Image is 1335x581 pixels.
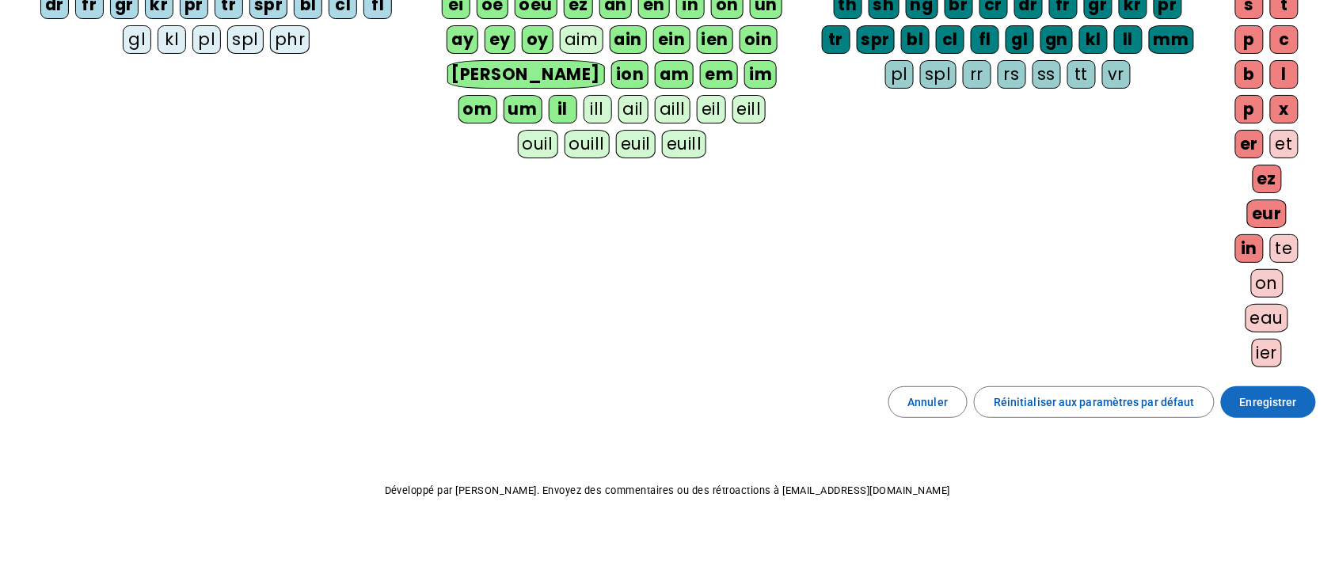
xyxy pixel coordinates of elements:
[857,25,896,54] div: spr
[1235,234,1264,263] div: in
[1251,269,1284,298] div: on
[655,95,690,123] div: aill
[158,25,186,54] div: kl
[1240,393,1297,412] span: Enregistrer
[447,25,478,54] div: ay
[1270,25,1299,54] div: c
[13,481,1322,500] p: Développé par [PERSON_NAME]. Envoyez des commentaires ou des rétroactions à [EMAIL_ADDRESS][DOMAI...
[1270,60,1299,89] div: l
[518,130,558,158] div: ouil
[1235,60,1264,89] div: b
[740,25,778,54] div: oin
[1270,234,1299,263] div: te
[1252,339,1283,367] div: ier
[908,393,949,412] span: Annuler
[549,95,577,123] div: il
[123,25,151,54] div: gl
[1079,25,1108,54] div: kl
[610,25,648,54] div: ain
[618,95,649,123] div: ail
[1006,25,1034,54] div: gl
[270,25,310,54] div: phr
[888,386,968,418] button: Annuler
[822,25,850,54] div: tr
[227,25,264,54] div: spl
[655,60,694,89] div: am
[1246,304,1289,332] div: eau
[458,95,497,123] div: om
[504,95,542,123] div: um
[1221,386,1316,418] button: Enregistrer
[1270,95,1299,123] div: x
[584,95,612,123] div: ill
[662,130,706,158] div: euill
[998,60,1026,89] div: rs
[732,95,766,123] div: eill
[901,25,930,54] div: bl
[697,95,726,123] div: eil
[744,60,777,89] div: im
[485,25,515,54] div: ey
[1270,130,1299,158] div: et
[1040,25,1073,54] div: gn
[1247,199,1287,228] div: eur
[700,60,738,89] div: em
[697,25,734,54] div: ien
[920,60,957,89] div: spl
[1033,60,1061,89] div: ss
[971,25,999,54] div: fl
[1253,165,1282,193] div: ez
[885,60,914,89] div: pl
[1067,60,1096,89] div: tt
[936,25,964,54] div: cl
[560,25,603,54] div: aim
[1235,95,1264,123] div: p
[192,25,221,54] div: pl
[1114,25,1143,54] div: ll
[1235,130,1264,158] div: er
[616,130,656,158] div: euil
[565,130,610,158] div: ouill
[1235,25,1264,54] div: p
[994,393,1195,412] span: Réinitialiser aux paramètres par défaut
[974,386,1215,418] button: Réinitialiser aux paramètres par défaut
[653,25,690,54] div: ein
[1149,25,1194,54] div: mm
[611,60,649,89] div: ion
[522,25,553,54] div: oy
[1102,60,1131,89] div: vr
[447,60,605,89] div: [PERSON_NAME]
[963,60,991,89] div: rr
